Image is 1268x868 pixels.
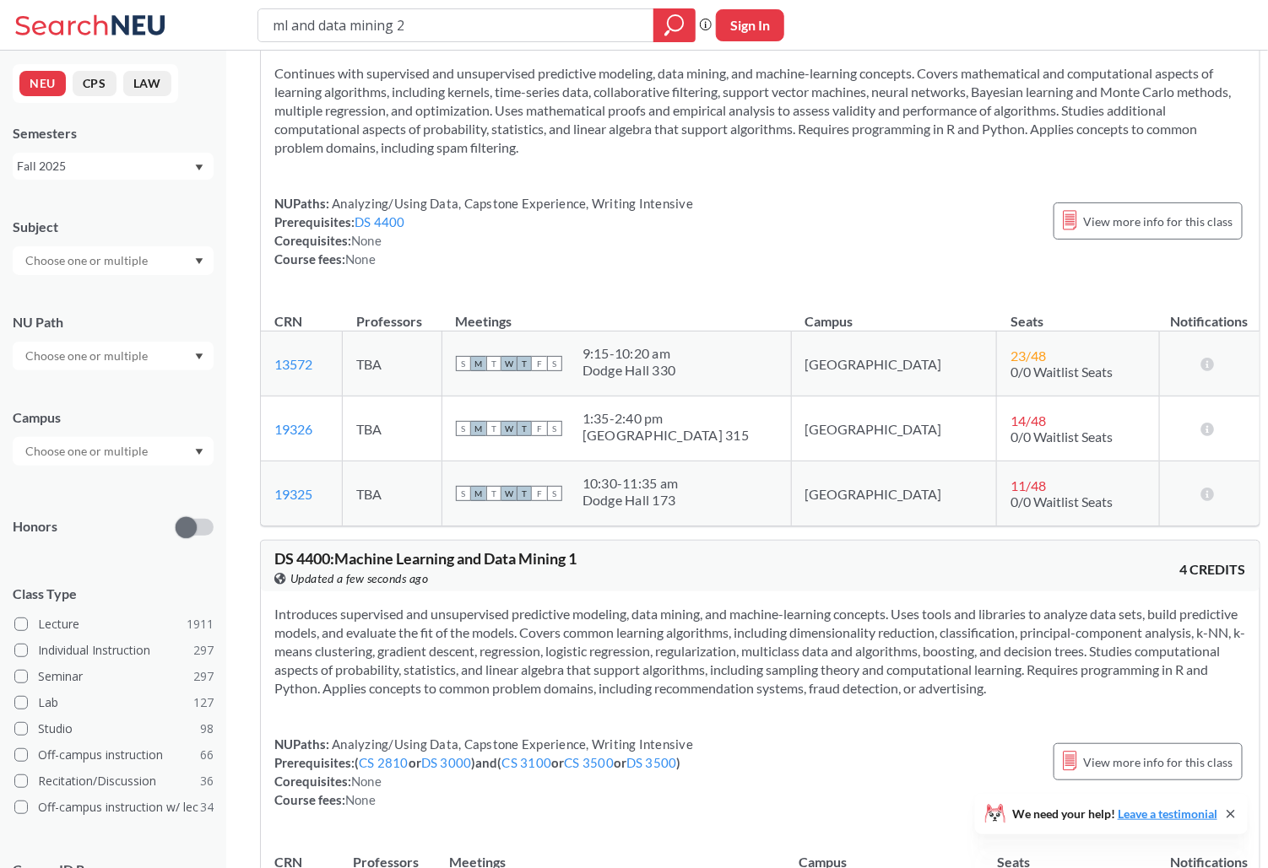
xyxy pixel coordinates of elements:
span: 127 [193,693,214,712]
div: Fall 2025Dropdown arrow [13,153,214,180]
span: View more info for this class [1084,211,1233,232]
label: Off-campus instruction w/ lec [14,796,214,818]
div: 9:15 - 10:20 am [583,345,676,362]
div: NUPaths: Prerequisites: ( or ) and ( or or ) Corequisites: Course fees: [274,735,693,809]
span: T [517,421,532,436]
span: M [471,421,486,436]
span: 297 [193,667,214,686]
td: [GEOGRAPHIC_DATA] [791,461,997,526]
span: S [456,486,471,501]
span: 34 [200,798,214,817]
label: Lecture [14,613,214,635]
td: TBA [343,461,442,526]
section: Continues with supervised and unsupervised predictive modeling, data mining, and machine-learning... [274,64,1246,157]
span: S [456,421,471,436]
label: Studio [14,718,214,740]
span: T [486,356,501,371]
svg: magnifying glass [664,13,685,37]
label: Lab [14,692,214,714]
section: Introduces supervised and unsupervised predictive modeling, data mining, and machine-learning con... [274,605,1246,698]
div: Dropdown arrow [13,246,214,275]
td: TBA [343,396,442,461]
input: Class, professor, course number, "phrase" [271,11,642,40]
span: 66 [200,746,214,764]
span: T [517,486,532,501]
span: 0/0 Waitlist Seats [1011,364,1113,380]
span: Updated a few seconds ago [290,569,429,588]
input: Choose one or multiple [17,346,159,366]
a: CS 3100 [502,755,552,770]
div: Subject [13,218,214,236]
a: DS 3500 [626,755,677,770]
span: 297 [193,641,214,660]
span: 23 / 48 [1011,348,1046,364]
span: None [351,233,382,248]
span: S [547,356,562,371]
a: CS 2810 [359,755,409,770]
span: Analyzing/Using Data, Capstone Experience, Writing Intensive [329,736,693,752]
span: M [471,356,486,371]
span: F [532,486,547,501]
a: DS 4400 [355,214,405,229]
div: Fall 2025 [17,157,193,175]
th: Meetings [442,295,791,332]
label: Recitation/Discussion [14,770,214,792]
button: LAW [123,71,171,96]
span: T [517,356,532,371]
div: CRN [274,312,302,331]
span: We need your help! [1012,808,1217,820]
span: F [532,356,547,371]
span: S [547,421,562,436]
td: [GEOGRAPHIC_DATA] [791,396,997,461]
th: Seats [997,295,1160,332]
div: NU Path [13,313,214,332]
span: 4 CREDITS [1180,560,1246,579]
div: Dropdown arrow [13,342,214,370]
div: Dodge Hall 173 [583,492,679,509]
a: 13572 [274,356,312,372]
div: Dropdown arrow [13,437,214,466]
span: None [345,792,376,807]
span: S [547,486,562,501]
a: DS 3000 [421,755,472,770]
button: NEU [19,71,66,96]
svg: Dropdown arrow [195,164,203,171]
a: 19325 [274,486,312,502]
p: Honors [13,517,57,536]
span: W [501,356,517,371]
span: 36 [200,772,214,790]
div: [GEOGRAPHIC_DATA] 315 [583,427,749,444]
span: Analyzing/Using Data, Capstone Experience, Writing Intensive [329,196,693,211]
td: TBA [343,332,442,396]
a: 19326 [274,421,312,437]
span: 0/0 Waitlist Seats [1011,429,1113,445]
label: Off-campus instruction [14,744,214,766]
span: T [486,486,501,501]
label: Seminar [14,666,214,687]
th: Campus [791,295,997,332]
div: Campus [13,408,214,427]
span: F [532,421,547,436]
th: Professors [343,295,442,332]
span: 1911 [187,615,214,633]
input: Choose one or multiple [17,251,159,271]
span: 14 / 48 [1011,412,1046,429]
span: T [486,421,501,436]
span: Class Type [13,585,214,603]
span: View more info for this class [1084,752,1233,773]
span: 98 [200,720,214,738]
div: NUPaths: Prerequisites: Corequisites: Course fees: [274,194,693,268]
span: M [471,486,486,501]
th: Notifications [1159,295,1259,332]
button: CPS [73,71,117,96]
a: CS 3500 [564,755,614,770]
span: None [351,774,382,789]
span: W [501,486,517,501]
span: 0/0 Waitlist Seats [1011,493,1113,509]
td: [GEOGRAPHIC_DATA] [791,332,997,396]
span: S [456,356,471,371]
div: 10:30 - 11:35 am [583,475,679,492]
input: Choose one or multiple [17,441,159,461]
div: Dodge Hall 330 [583,362,676,379]
label: Individual Instruction [14,639,214,661]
